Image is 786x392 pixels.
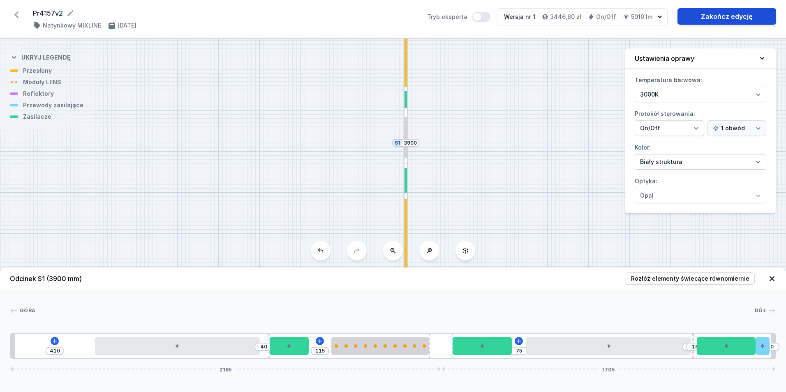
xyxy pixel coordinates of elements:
[216,367,235,371] span: 2195
[631,13,652,21] h4: 5010 lm
[512,348,525,354] input: Wymiar [mm]
[313,348,326,354] input: Wymiar [mm]
[497,8,668,25] button: Wersja nr 13446,80 złOn/Off5010 lm
[635,154,766,170] select: Kolor:
[316,337,324,345] button: Dodaj element
[453,337,511,355] div: ON/OFF Driver - up to 32W
[635,141,766,170] label: Kolor:
[43,21,101,30] h4: Natynkowy MIXLINE
[257,344,270,350] input: Wymiar [mm]
[631,274,749,283] span: Rozłóż elementy świecące równomiernie
[48,348,61,354] input: Wymiar [mm]
[427,12,490,22] label: Tryb eksperta
[756,337,769,355] div: Hole for power supply cable
[596,13,616,21] h4: On/Off
[118,21,136,30] h4: [DATE]
[10,274,82,284] h4: Odcinek S1
[550,13,581,21] h4: 3446,80 zł
[33,8,417,18] form: Pr4157v2
[526,337,691,355] div: LED opal module 840mm
[625,48,776,69] button: Ustawienia oprawy
[515,337,523,345] button: Dodaj element
[635,53,694,63] h4: Ustawienia oprawy
[635,120,704,136] select: Protokół sterowania:
[635,87,766,102] select: Temperatura barwowa:
[21,53,71,62] h4: Ukryj legendę
[677,8,776,25] a: Zakończ edycję
[635,74,766,102] label: Temperatura barwowa:
[51,337,59,345] button: Dodaj element
[707,120,766,136] select: Protokół sterowania:
[635,175,766,203] label: Optyka:
[95,337,260,355] div: LED opal module 840mm
[46,274,82,283] span: (3900 mm)
[331,337,429,355] div: 10 LENS module 500mm 54°
[635,188,766,203] select: Optyka:
[66,9,74,17] button: Edytuj nazwę projektu
[599,367,618,371] span: 1705
[10,47,71,67] button: Ukryj legendę
[626,272,755,285] button: Rozłóż elementy świecące równomiernie
[20,307,35,314] span: Góra
[404,140,417,146] input: Wymiar [mm]
[504,13,535,21] div: Wersja nr 1
[755,307,766,314] span: Dół
[697,337,756,355] div: ON/OFF Driver - up to 32W
[685,344,698,350] input: Wymiar [mm]
[472,12,490,22] button: Tryb eksperta
[764,344,777,350] input: Wymiar [mm]
[270,337,309,355] div: ON/OFF Driver - up to 7W
[635,107,766,136] label: Protokół sterowania:
[689,344,702,350] input: Wymiar [mm]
